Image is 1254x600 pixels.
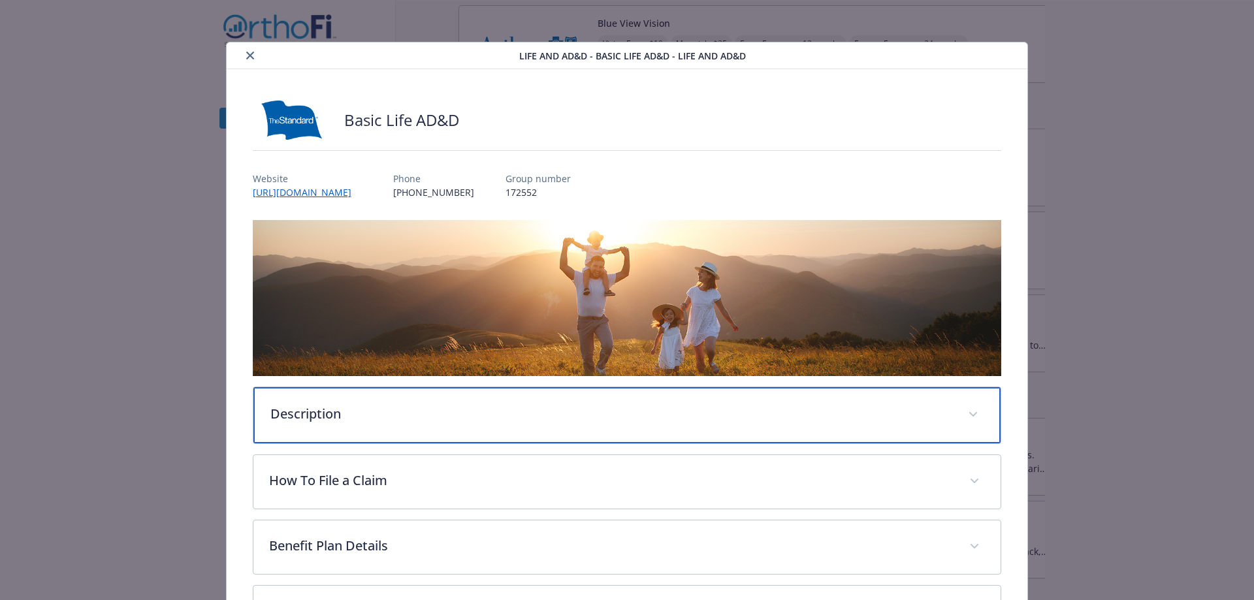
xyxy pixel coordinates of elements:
[506,172,571,185] p: Group number
[253,101,331,140] img: Standard Insurance Company
[253,220,1002,376] img: banner
[269,536,954,556] p: Benefit Plan Details
[269,471,954,490] p: How To File a Claim
[393,185,474,199] p: [PHONE_NUMBER]
[253,172,362,185] p: Website
[253,186,362,198] a: [URL][DOMAIN_NAME]
[253,520,1001,574] div: Benefit Plan Details
[242,48,258,63] button: close
[519,49,746,63] span: Life and AD&D - Basic Life AD&D - Life and AD&D
[506,185,571,199] p: 172552
[270,404,953,424] p: Description
[344,109,459,131] h2: Basic Life AD&D
[393,172,474,185] p: Phone
[253,455,1001,509] div: How To File a Claim
[253,387,1001,443] div: Description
